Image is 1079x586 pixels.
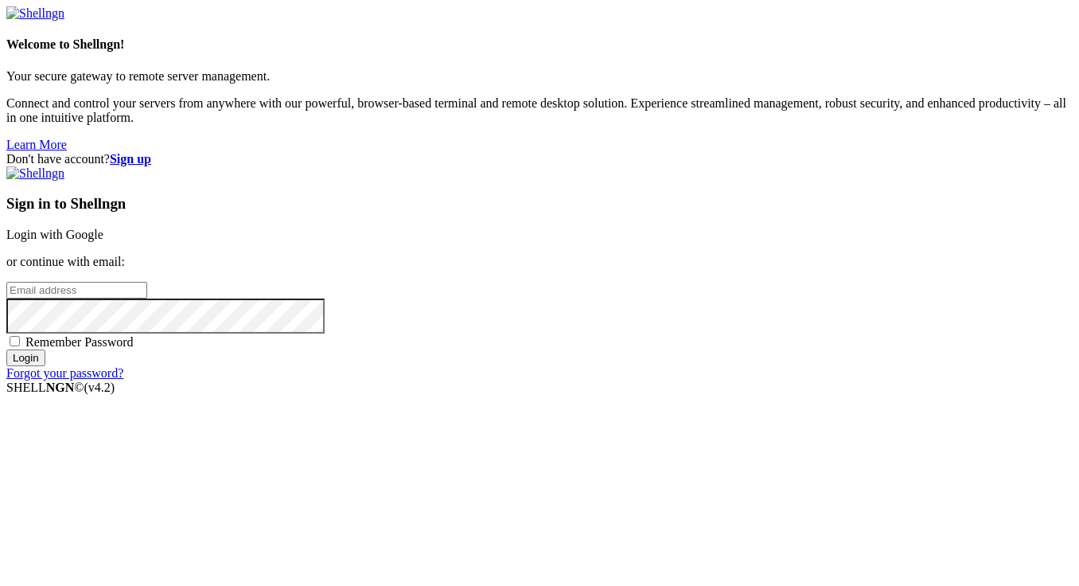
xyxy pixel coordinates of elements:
[6,69,1073,84] p: Your secure gateway to remote server management.
[6,96,1073,125] p: Connect and control your servers from anywhere with our powerful, browser-based terminal and remo...
[6,37,1073,52] h4: Welcome to Shellngn!
[6,350,45,366] input: Login
[6,152,1073,166] div: Don't have account?
[110,152,151,166] a: Sign up
[6,195,1073,213] h3: Sign in to Shellngn
[84,381,115,394] span: 4.2.0
[6,381,115,394] span: SHELL ©
[46,381,75,394] b: NGN
[6,282,147,299] input: Email address
[6,138,67,151] a: Learn More
[6,6,64,21] img: Shellngn
[10,336,20,346] input: Remember Password
[6,366,123,380] a: Forgot your password?
[6,228,103,241] a: Login with Google
[6,166,64,181] img: Shellngn
[6,255,1073,269] p: or continue with email:
[25,335,134,349] span: Remember Password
